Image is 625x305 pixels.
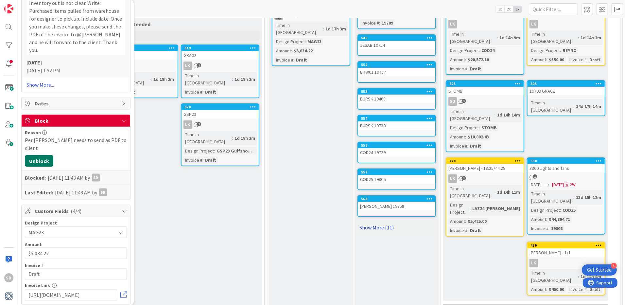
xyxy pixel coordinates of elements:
[358,68,435,76] div: BRW01 19757
[358,35,435,49] div: 54912SAB 19754
[530,181,542,188] span: [DATE]
[548,225,549,232] span: :
[448,174,457,183] div: LK
[530,206,560,214] div: Design Project
[99,188,107,196] div: SD
[203,88,218,96] div: Draft
[448,108,495,122] div: Time in [GEOGRAPHIC_DATA]
[183,72,232,86] div: Time in [GEOGRAPHIC_DATA]
[25,155,53,167] button: Unblock
[446,81,524,95] div: 625STOMB
[446,20,524,28] div: LK
[549,225,564,232] div: 19806
[574,103,603,110] div: 14d 17h 14m
[182,104,259,110] div: 620
[358,89,435,103] div: 553BURSK 19468
[182,110,259,118] div: GSP23
[55,188,107,196] div: [DATE] 11:43 AM by
[25,130,41,135] span: Reason
[530,99,573,114] div: Time in [GEOGRAPHIC_DATA]
[358,202,435,210] div: [PERSON_NAME] 19758
[100,51,178,60] div: GSP23
[379,19,380,27] span: :
[361,143,435,148] div: 556
[561,47,578,54] div: REYNO
[358,169,435,175] div: 557
[358,35,435,41] div: 549
[546,56,547,63] span: :
[530,216,546,223] div: Amount
[560,206,561,214] span: :
[480,124,498,131] div: STOMB
[470,205,471,212] span: :
[182,62,259,70] div: LK
[588,286,602,293] div: Draft
[305,38,306,45] span: :
[48,174,100,182] div: [DATE] 11:43 AM by
[232,135,233,142] span: :
[573,194,574,201] span: :
[530,30,578,45] div: Time in [GEOGRAPHIC_DATA]
[324,25,348,32] div: 1d 17h 3m
[588,56,602,63] div: Draft
[26,81,125,89] a: Show More...
[183,120,192,129] div: LK
[547,286,566,293] div: $450.00
[479,124,480,131] span: :
[578,34,579,41] span: :
[448,227,467,234] div: Invoice #
[448,201,470,216] div: Design Project
[479,47,480,54] span: :
[462,176,466,180] span: 1
[466,133,491,140] div: $10,802.43
[446,174,524,183] div: LK
[361,170,435,174] div: 557
[561,206,577,214] div: COD25
[25,283,127,288] div: Invoice Link
[182,104,259,118] div: 620GSP23
[480,47,496,54] div: COD24
[528,248,605,257] div: [PERSON_NAME] - 1/1
[462,99,466,103] span: 1
[530,259,538,267] div: LK
[448,185,495,199] div: Time in [GEOGRAPHIC_DATA]
[35,99,118,107] span: Dates
[360,19,379,27] div: Invoice #
[528,81,605,87] div: 505
[582,264,617,276] div: Open Get Started checklist, remaining modules: 4
[183,62,192,70] div: LK
[358,41,435,49] div: 12SAB 19754
[611,263,617,269] div: 4
[495,6,504,12] span: 1x
[358,196,435,210] div: 564[PERSON_NAME] 19758
[446,81,524,87] div: 625
[528,242,605,257] div: 479[PERSON_NAME] - 1/1
[465,218,466,225] span: :
[528,20,605,28] div: LK
[380,19,395,27] div: 19789
[446,97,524,106] div: SD
[448,20,457,28] div: LK
[100,45,178,60] div: 621GSP23
[498,34,522,41] div: 1d 14h 9m
[232,76,233,83] span: :
[467,227,468,234] span: :
[25,221,127,225] div: Design Project
[528,259,605,267] div: LK
[152,76,176,83] div: 1d 18h 2m
[568,286,587,293] div: Invoice #
[448,47,479,54] div: Design Project
[574,194,603,201] div: 13d 15h 12m
[233,76,257,83] div: 1d 18h 2m
[573,103,574,110] span: :
[358,62,435,76] div: 552BRW01 19757
[361,197,435,201] div: 564
[570,181,576,188] div: 2W
[25,262,44,268] label: Invoice #
[323,25,324,32] span: :
[214,147,215,154] span: :
[361,36,435,40] div: 549
[471,205,522,212] div: LAZ24 [PERSON_NAME]
[183,131,232,145] div: Time in [GEOGRAPHIC_DATA]
[446,158,524,172] div: 478[PERSON_NAME] - 18.25/44.25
